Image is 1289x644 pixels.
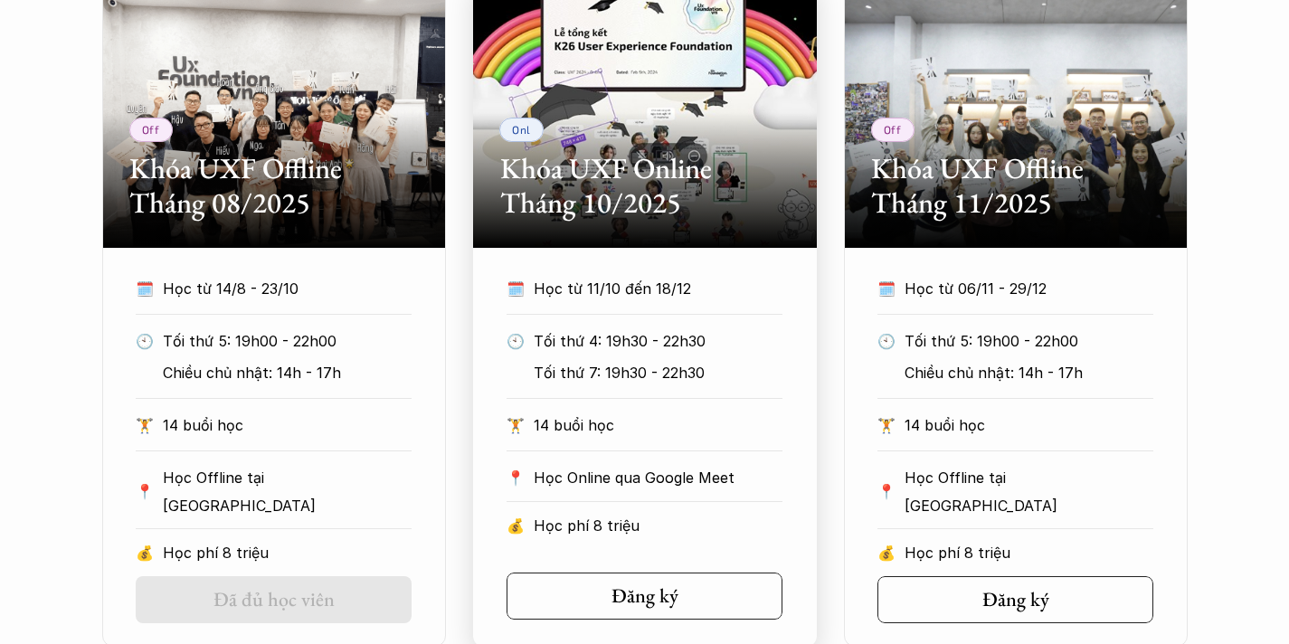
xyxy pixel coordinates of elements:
[213,588,335,611] h5: Đã đủ học viên
[905,412,1153,439] p: 14 buổi học
[512,123,531,136] p: Onl
[507,469,525,487] p: 📍
[136,412,154,439] p: 🏋️
[142,123,160,136] p: Off
[507,573,782,620] a: Đăng ký
[871,151,1161,221] h2: Khóa UXF Offline Tháng 11/2025
[500,151,790,221] h2: Khóa UXF Online Tháng 10/2025
[163,359,412,386] p: Chiều chủ nhật: 14h - 17h
[507,412,525,439] p: 🏋️
[534,359,782,386] p: Tối thứ 7: 19h30 - 22h30
[877,576,1153,623] a: Đăng ký
[534,275,749,302] p: Học từ 11/10 đến 18/12
[905,464,1153,519] p: Học Offline tại [GEOGRAPHIC_DATA]
[905,275,1120,302] p: Học từ 06/11 - 29/12
[136,539,154,566] p: 💰
[905,359,1153,386] p: Chiều chủ nhật: 14h - 17h
[877,539,896,566] p: 💰
[163,327,412,355] p: Tối thứ 5: 19h00 - 22h00
[877,412,896,439] p: 🏋️
[136,275,154,302] p: 🗓️
[884,123,902,136] p: Off
[877,275,896,302] p: 🗓️
[163,412,412,439] p: 14 buổi học
[877,483,896,500] p: 📍
[534,464,782,491] p: Học Online qua Google Meet
[534,512,782,539] p: Học phí 8 triệu
[507,512,525,539] p: 💰
[877,327,896,355] p: 🕙
[129,151,419,221] h2: Khóa UXF Offline Tháng 08/2025
[905,539,1153,566] p: Học phí 8 triệu
[534,327,782,355] p: Tối thứ 4: 19h30 - 22h30
[507,327,525,355] p: 🕙
[163,275,378,302] p: Học từ 14/8 - 23/10
[982,588,1049,611] h5: Đăng ký
[905,327,1153,355] p: Tối thứ 5: 19h00 - 22h00
[163,464,412,519] p: Học Offline tại [GEOGRAPHIC_DATA]
[136,327,154,355] p: 🕙
[136,483,154,500] p: 📍
[507,275,525,302] p: 🗓️
[163,539,412,566] p: Học phí 8 triệu
[534,412,782,439] p: 14 buổi học
[611,584,678,608] h5: Đăng ký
